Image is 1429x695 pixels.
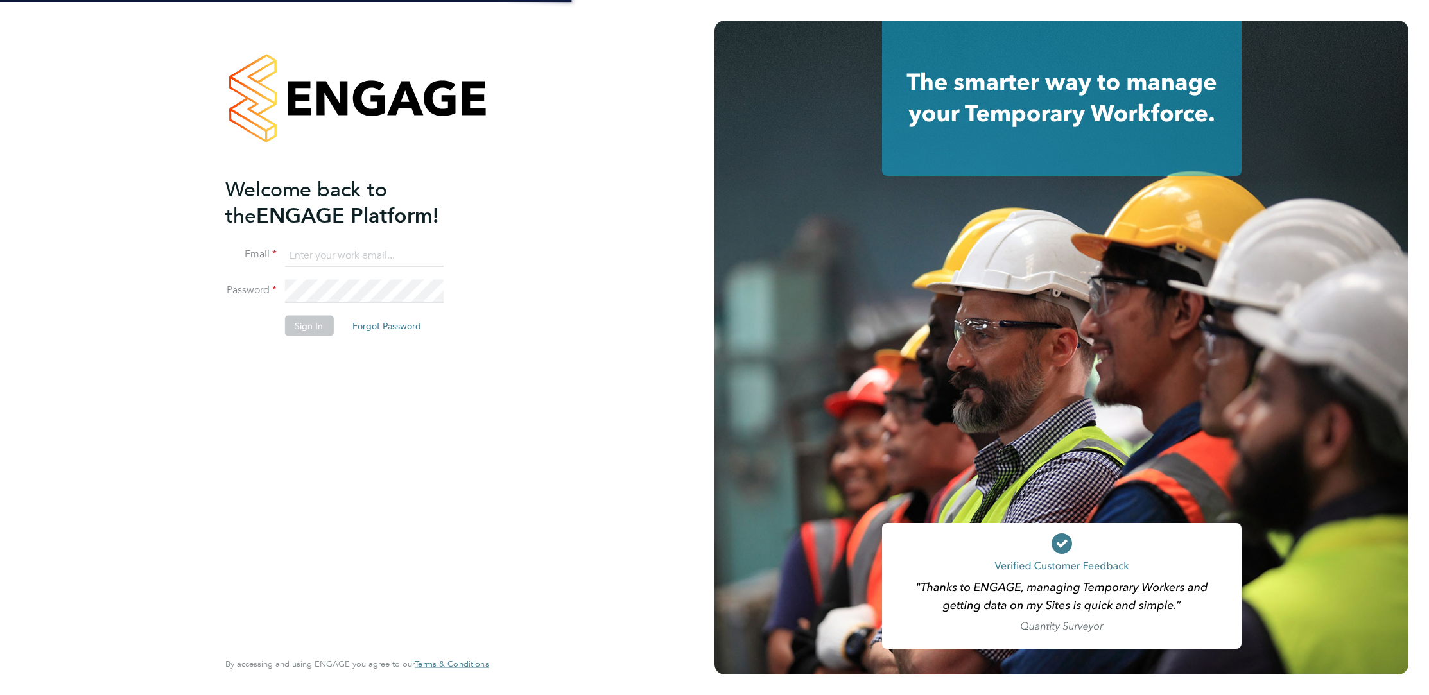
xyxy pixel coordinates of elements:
[225,176,387,228] span: Welcome back to the
[342,316,431,336] button: Forgot Password
[225,248,277,261] label: Email
[225,658,489,669] span: By accessing and using ENGAGE you agree to our
[225,284,277,297] label: Password
[415,659,489,669] a: Terms & Conditions
[225,176,476,228] h2: ENGAGE Platform!
[284,316,333,336] button: Sign In
[284,244,443,267] input: Enter your work email...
